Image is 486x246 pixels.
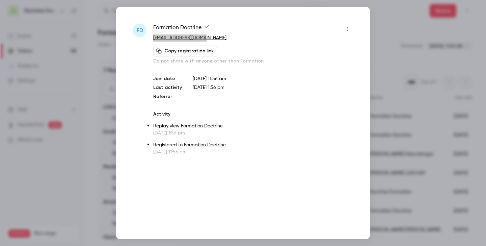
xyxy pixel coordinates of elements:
p: Last activity [153,84,182,91]
a: [EMAIL_ADDRESS][DOMAIN_NAME] [153,35,226,40]
a: Formation Doctrine [184,143,226,147]
p: Do not share with anyone other than Formation [153,58,353,65]
p: Replay view [153,123,353,130]
p: Join date [153,75,182,82]
p: [DATE] 11:56 am [193,75,353,82]
p: [DATE] 11:56 am [153,149,353,155]
p: Referrer [153,93,182,100]
span: [DATE] 1:56 pm [193,85,224,90]
p: Registered to [153,142,353,149]
p: Activity [153,111,353,118]
span: FD [137,26,143,34]
a: Formation Doctrine [181,124,223,128]
button: Copy registration link [153,46,218,56]
span: Formation Doctrine [153,24,210,34]
p: [DATE] 1:56 pm [153,130,353,137]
